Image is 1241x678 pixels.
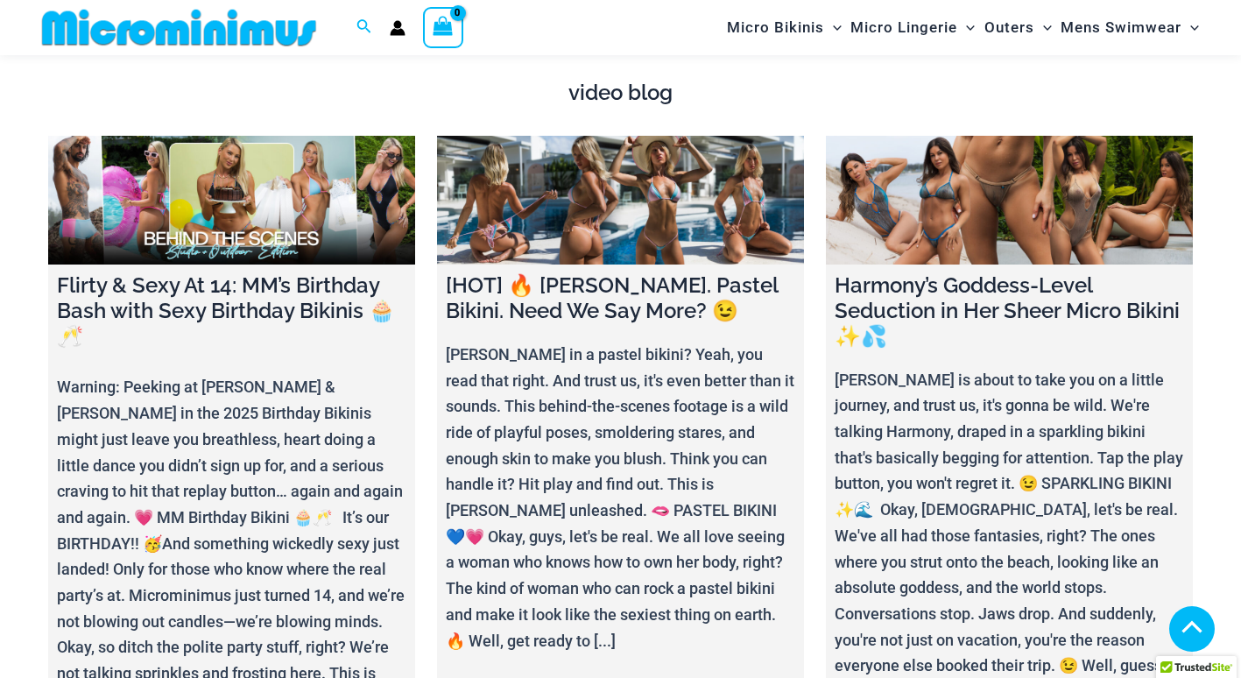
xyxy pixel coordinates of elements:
[423,7,463,47] a: View Shopping Cart, empty
[446,273,795,324] h4: [HOT] 🔥 [PERSON_NAME]. Pastel Bikini. Need We Say More? 😉
[850,5,957,50] span: Micro Lingerie
[356,17,372,39] a: Search icon link
[957,5,975,50] span: Menu Toggle
[35,8,323,47] img: MM SHOP LOGO FLAT
[727,5,824,50] span: Micro Bikinis
[57,273,406,349] h4: Flirty & Sexy At 14: MM’s Birthday Bash with Sexy Birthday Bikinis 🧁🥂
[835,273,1184,349] h4: Harmony’s Goddess-Level Seduction in Her Sheer Micro Bikini ✨💦
[846,5,979,50] a: Micro LingerieMenu ToggleMenu Toggle
[1034,5,1052,50] span: Menu Toggle
[1181,5,1199,50] span: Menu Toggle
[980,5,1056,50] a: OutersMenu ToggleMenu Toggle
[723,5,846,50] a: Micro BikinisMenu ToggleMenu Toggle
[1061,5,1181,50] span: Mens Swimwear
[824,5,842,50] span: Menu Toggle
[446,342,795,653] p: [PERSON_NAME] in a pastel bikini? Yeah, you read that right. And trust us, it's even better than ...
[1056,5,1203,50] a: Mens SwimwearMenu ToggleMenu Toggle
[48,81,1193,106] h4: video blog
[390,20,405,36] a: Account icon link
[984,5,1034,50] span: Outers
[720,3,1206,53] nav: Site Navigation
